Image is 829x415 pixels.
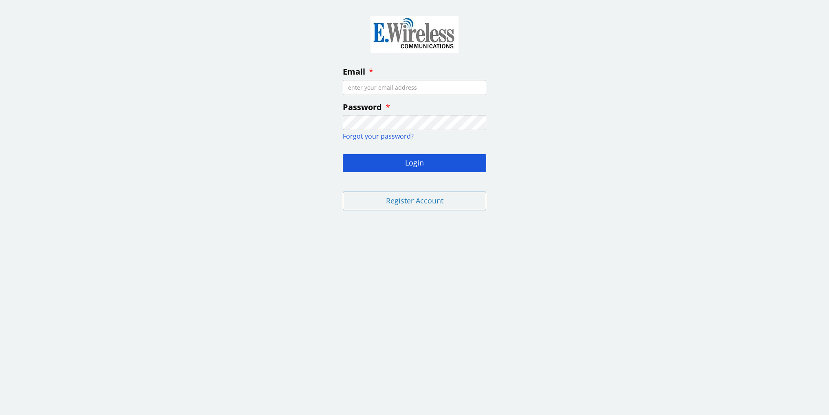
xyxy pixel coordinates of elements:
input: enter your email address [343,80,486,95]
a: Forgot your password? [343,132,414,141]
button: Login [343,154,486,172]
span: Password [343,102,382,113]
span: Email [343,66,365,77]
button: Register Account [343,192,486,210]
